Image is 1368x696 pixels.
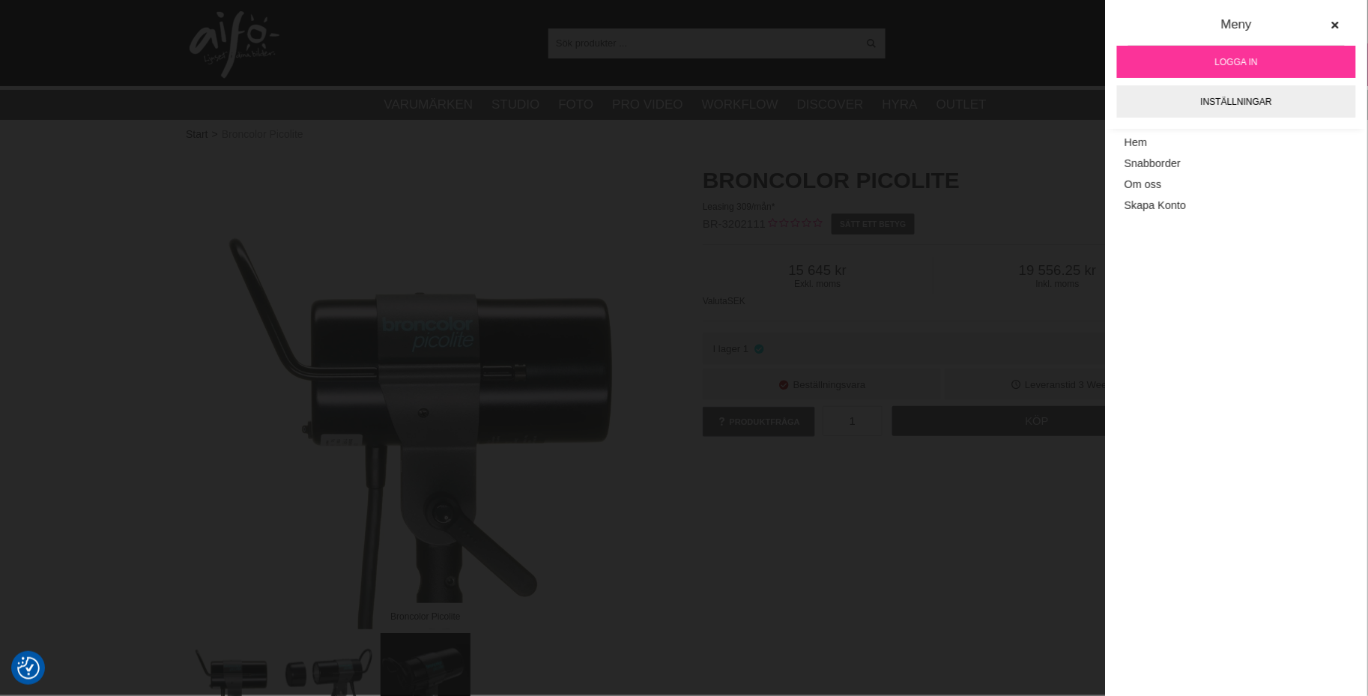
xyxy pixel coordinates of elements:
h1: Broncolor Picolite [703,165,1182,196]
a: Studio [491,95,539,115]
span: Logga in [1215,55,1258,69]
span: SEK [727,296,745,306]
a: Discover [797,95,864,115]
a: Köp [892,406,1183,436]
div: Meny [1128,15,1345,46]
a: Workflow [702,95,778,115]
a: Sätt ett betyg [832,214,915,234]
span: 1 [743,343,748,354]
span: Exkl. moms [703,279,933,289]
a: Produktfråga [703,407,815,437]
span: Valuta [703,296,727,306]
div: Broncolor Picolite [378,603,473,629]
a: Om oss [1125,175,1349,196]
span: Inkl. moms [933,279,1182,289]
a: Outlet [936,95,987,115]
a: Inställningar [1117,85,1356,118]
span: Beställningsvara [793,379,866,390]
input: Sök produkter ... [548,31,858,54]
span: 15 645 [703,262,933,279]
a: Start [186,127,208,142]
span: I lager [713,343,741,354]
a: Hyra [883,95,918,115]
i: I lager [752,343,765,354]
a: Snabborder [1125,154,1349,175]
button: Samtyckesinställningar [17,655,40,682]
span: 19 556.25 [933,262,1182,279]
span: 3 Weeks [1079,379,1117,390]
span: > [212,127,218,142]
a: Skapa Konto [1125,196,1349,217]
a: Varumärken [384,95,473,115]
a: Logga in [1117,46,1356,78]
img: Broncolor Picolite [186,150,665,629]
span: Leveranstid [1025,379,1076,390]
img: logo.png [190,11,279,79]
div: Kundbetyg: 0 [766,217,822,232]
span: Leasing 309/mån* [703,202,775,212]
img: Revisit consent button [17,657,40,680]
a: Hem [1125,133,1349,154]
span: Broncolor Picolite [222,127,303,142]
span: BR-3202111 [703,217,766,230]
a: Pro Video [612,95,683,115]
a: Foto [558,95,593,115]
